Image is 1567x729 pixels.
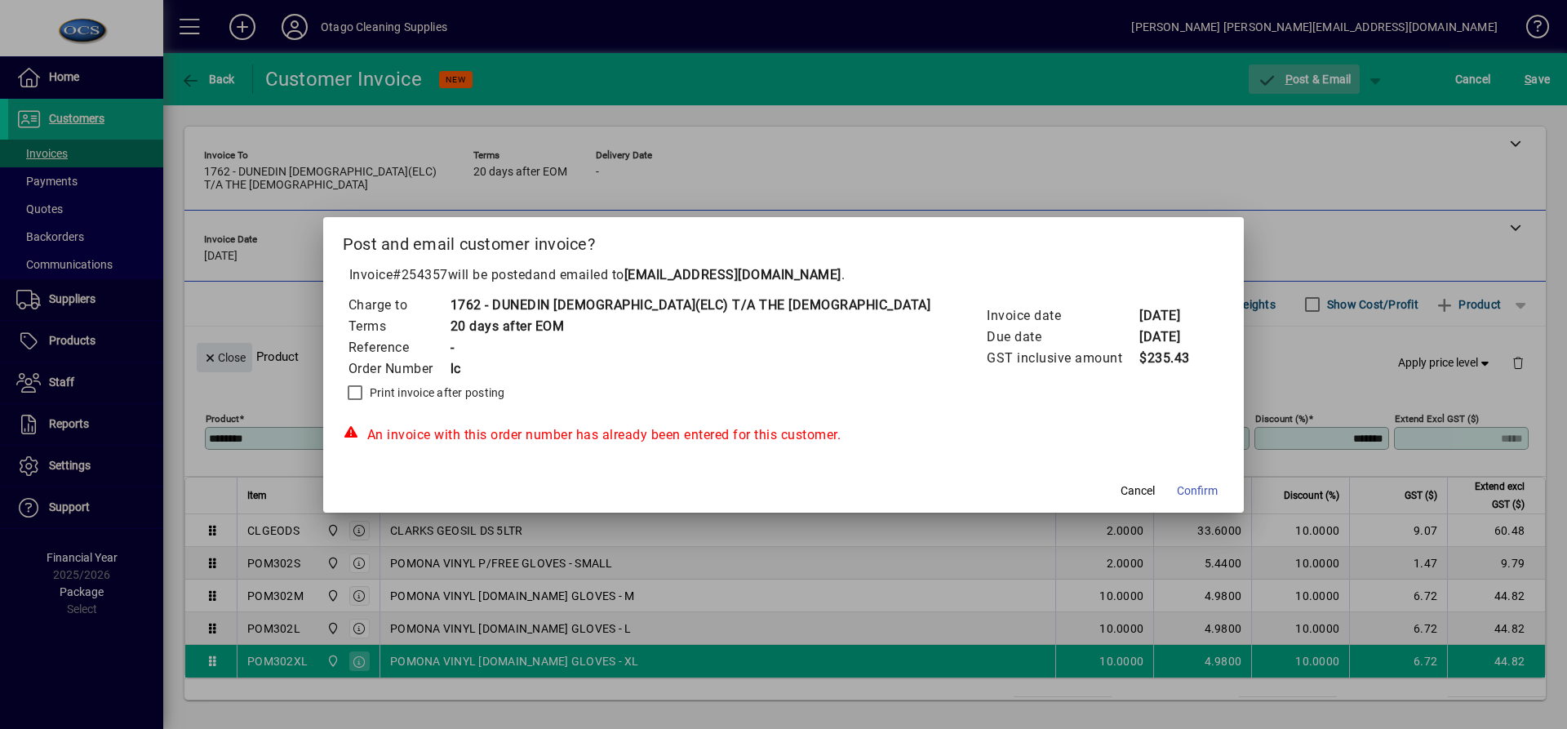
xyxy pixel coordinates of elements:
td: $235.43 [1139,348,1204,369]
button: Confirm [1170,477,1224,506]
td: Due date [986,327,1139,348]
td: Invoice date [986,305,1139,327]
label: Print invoice after posting [366,385,505,401]
span: #254357 [393,267,448,282]
td: [DATE] [1139,327,1204,348]
td: lc [450,358,931,380]
p: Invoice will be posted . [343,265,1225,285]
td: Order Number [348,358,450,380]
td: 20 days after EOM [450,316,931,337]
td: 1762 - DUNEDIN [DEMOGRAPHIC_DATA](ELC) T/A THE [DEMOGRAPHIC_DATA] [450,295,931,316]
span: Confirm [1177,482,1218,500]
div: An invoice with this order number has already been entered for this customer. [343,425,1225,445]
td: GST inclusive amount [986,348,1139,369]
b: [EMAIL_ADDRESS][DOMAIN_NAME] [624,267,841,282]
td: Reference [348,337,450,358]
span: Cancel [1121,482,1155,500]
td: Terms [348,316,450,337]
td: [DATE] [1139,305,1204,327]
button: Cancel [1112,477,1164,506]
h2: Post and email customer invoice? [323,217,1245,264]
td: Charge to [348,295,450,316]
td: - [450,337,931,358]
span: and emailed to [533,267,841,282]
